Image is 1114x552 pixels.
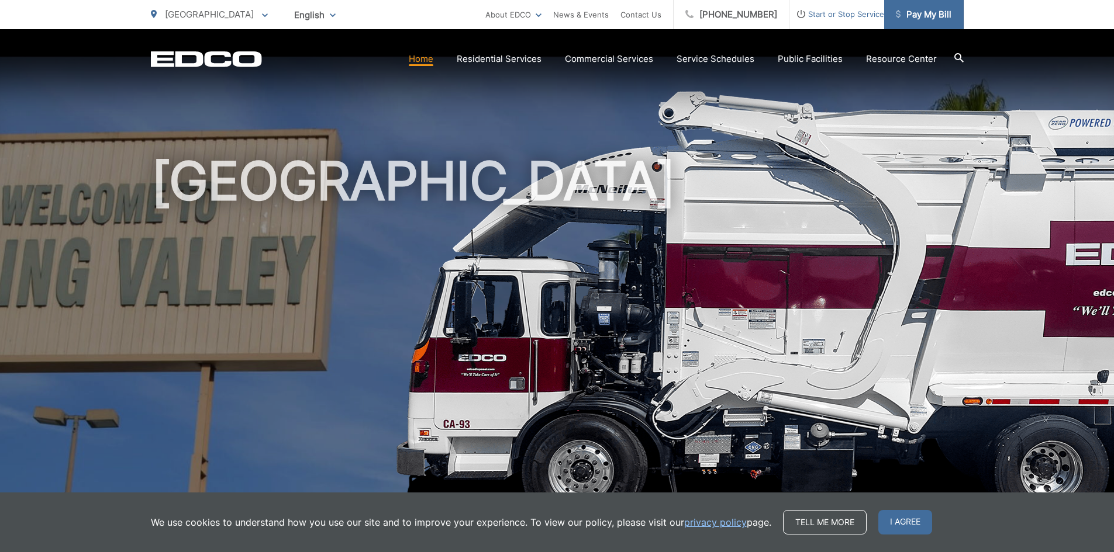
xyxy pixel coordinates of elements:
[457,52,542,66] a: Residential Services
[778,52,843,66] a: Public Facilities
[565,52,653,66] a: Commercial Services
[165,9,254,20] span: [GEOGRAPHIC_DATA]
[151,515,771,529] p: We use cookies to understand how you use our site and to improve your experience. To view our pol...
[620,8,661,22] a: Contact Us
[285,5,344,25] span: English
[878,510,932,534] span: I agree
[553,8,609,22] a: News & Events
[866,52,937,66] a: Resource Center
[151,152,964,522] h1: [GEOGRAPHIC_DATA]
[409,52,433,66] a: Home
[783,510,867,534] a: Tell me more
[677,52,754,66] a: Service Schedules
[896,8,951,22] span: Pay My Bill
[151,51,262,67] a: EDCD logo. Return to the homepage.
[485,8,542,22] a: About EDCO
[684,515,747,529] a: privacy policy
